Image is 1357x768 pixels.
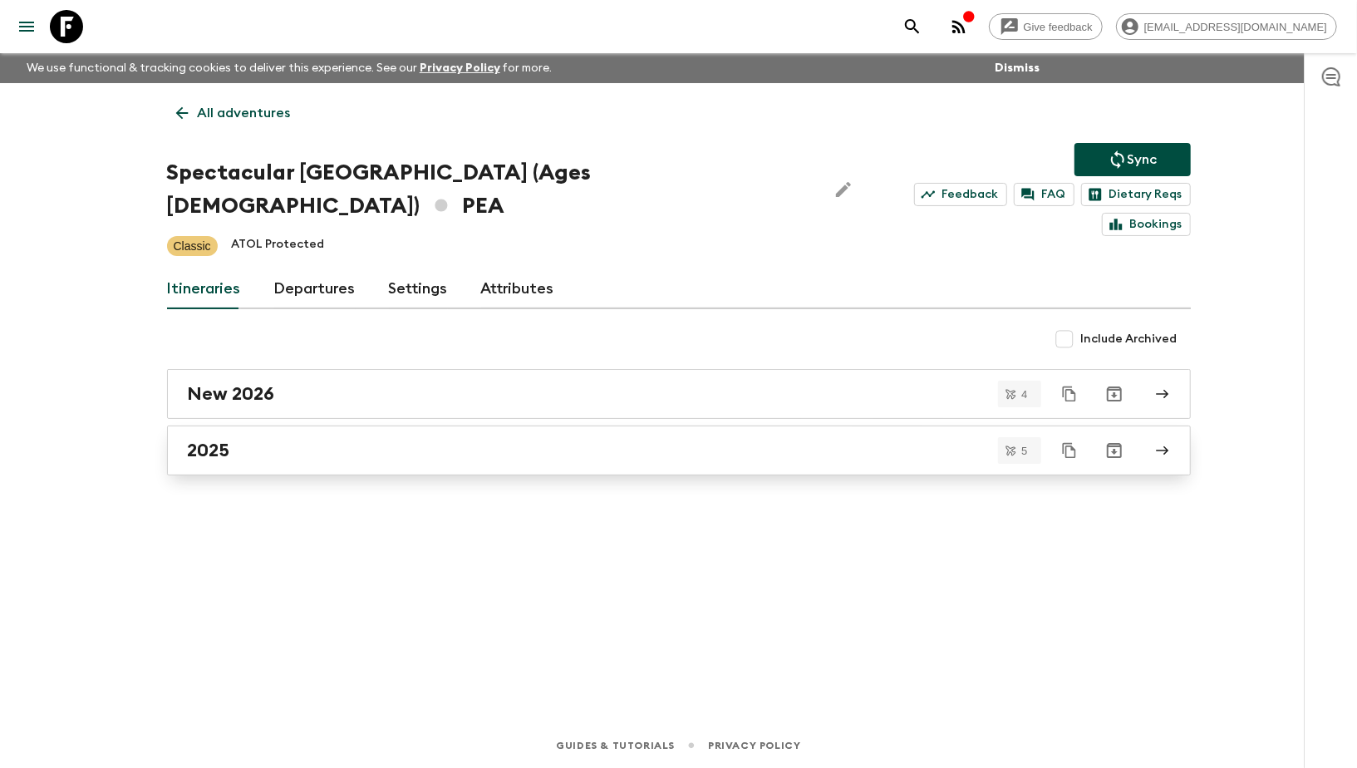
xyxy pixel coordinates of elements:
p: Sync [1128,150,1158,170]
a: FAQ [1014,183,1074,206]
button: Duplicate [1055,379,1084,409]
a: Bookings [1102,213,1191,236]
div: [EMAIL_ADDRESS][DOMAIN_NAME] [1116,13,1337,40]
a: Attributes [481,269,554,309]
a: Privacy Policy [420,62,500,74]
span: Give feedback [1015,21,1102,33]
a: Guides & Tutorials [556,736,675,755]
a: Privacy Policy [708,736,800,755]
a: Feedback [914,183,1007,206]
a: Itineraries [167,269,241,309]
button: Duplicate [1055,436,1084,465]
a: New 2026 [167,369,1191,419]
span: Include Archived [1081,331,1178,347]
a: Dietary Reqs [1081,183,1191,206]
button: search adventures [896,10,929,43]
button: Archive [1098,434,1131,467]
a: Give feedback [989,13,1103,40]
p: We use functional & tracking cookies to deliver this experience. See our for more. [20,53,559,83]
h1: Spectacular [GEOGRAPHIC_DATA] (Ages [DEMOGRAPHIC_DATA]) PEA [167,156,814,223]
h2: New 2026 [188,383,275,405]
a: Settings [389,269,448,309]
span: [EMAIL_ADDRESS][DOMAIN_NAME] [1135,21,1336,33]
h2: 2025 [188,440,230,461]
a: 2025 [167,426,1191,475]
a: Departures [274,269,356,309]
p: All adventures [198,103,291,123]
button: menu [10,10,43,43]
span: 5 [1011,446,1037,456]
a: All adventures [167,96,300,130]
button: Edit Adventure Title [827,156,860,223]
p: ATOL Protected [231,236,324,256]
button: Dismiss [991,57,1044,80]
span: 4 [1011,389,1037,400]
p: Classic [174,238,211,254]
button: Archive [1098,377,1131,411]
button: Sync adventure departures to the booking engine [1074,143,1191,176]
